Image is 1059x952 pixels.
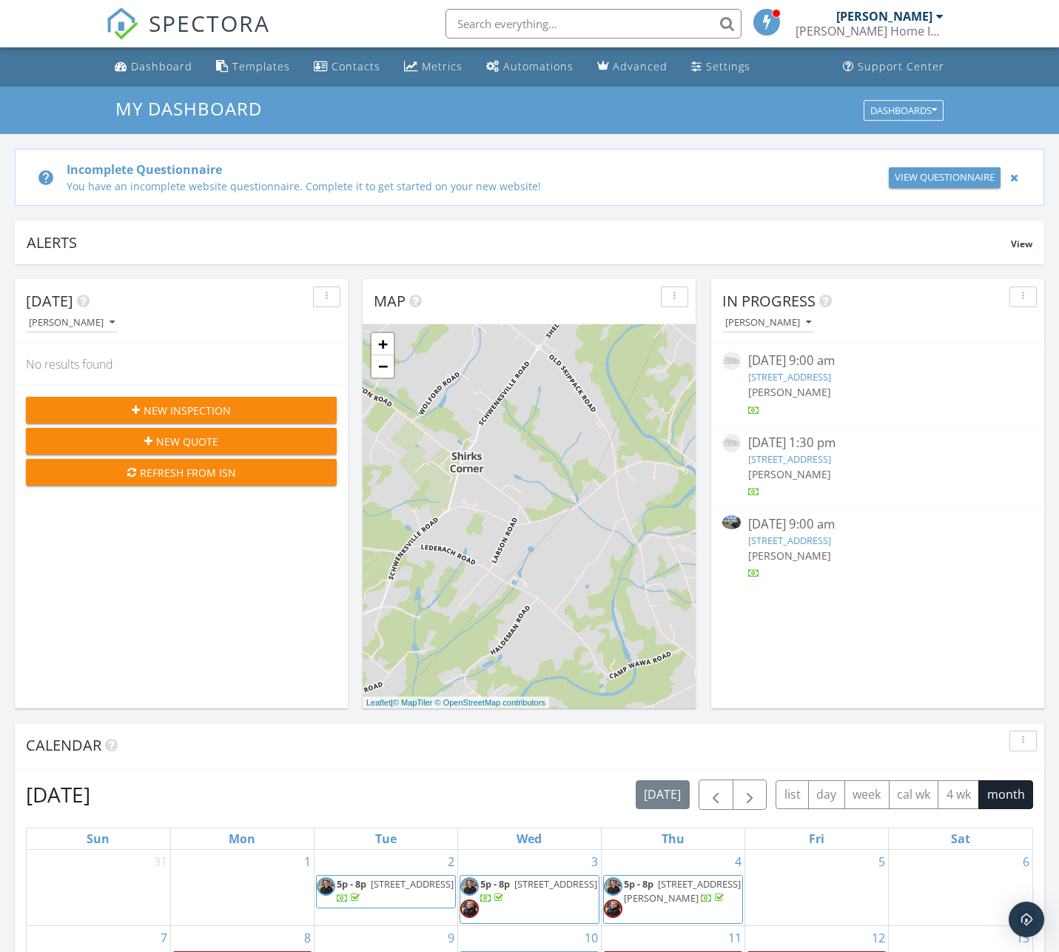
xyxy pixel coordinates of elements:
[363,697,549,709] div: |
[393,698,433,707] a: © MapTiler
[624,877,653,891] span: 5p - 8p
[337,877,366,891] span: 5p - 8p
[604,899,622,918] img: musselman_home_inspection_0014.jpg
[480,877,510,891] span: 5p - 8p
[1013,926,1032,950] a: Go to September 13, 2025
[722,313,814,333] button: [PERSON_NAME]
[226,828,258,849] a: Monday
[109,53,198,81] a: Dashboard
[170,850,314,926] td: Go to September 1, 2025
[317,877,335,896] img: musselman_home_inspection_0010.jpg
[748,370,831,383] a: [STREET_ADDRESS]
[480,53,579,81] a: Automations (Basic)
[445,850,457,874] a: Go to September 2, 2025
[1011,238,1032,250] span: View
[445,926,457,950] a: Go to September 9, 2025
[722,291,816,311] span: In Progress
[67,178,863,194] div: You have an incomplete website questionnaire. Complete it to get started on your new website!
[748,434,1007,452] div: [DATE] 1:30 pm
[26,428,337,455] button: New Quote
[301,926,314,950] a: Go to September 8, 2025
[232,59,290,73] div: Templates
[889,850,1032,926] td: Go to September 6, 2025
[372,355,394,378] a: Zoom out
[372,828,400,849] a: Tuesday
[978,780,1033,809] button: month
[889,780,939,809] button: cal wk
[374,291,406,311] span: Map
[604,877,622,896] img: musselman_home_inspection_0010.jpg
[26,313,118,333] button: [PERSON_NAME]
[808,780,845,809] button: day
[722,434,1033,500] a: [DATE] 1:30 pm [STREET_ADDRESS] [PERSON_NAME]
[457,850,601,926] td: Go to September 3, 2025
[613,59,668,73] div: Advanced
[869,926,888,950] a: Go to September 12, 2025
[722,515,1033,581] a: [DATE] 9:00 am [STREET_ADDRESS] [PERSON_NAME]
[435,698,545,707] a: © OpenStreetMap contributors
[67,161,863,178] div: Incomplete Questionnaire
[158,926,170,950] a: Go to September 7, 2025
[514,877,597,891] span: [STREET_ADDRESS]
[582,926,601,950] a: Go to September 10, 2025
[837,53,950,81] a: Support Center
[26,291,73,311] span: [DATE]
[732,850,744,874] a: Go to September 4, 2025
[748,549,831,563] span: [PERSON_NAME]
[460,877,479,896] img: musselman_home_inspection_0010.jpg
[685,53,756,81] a: Settings
[480,877,597,905] a: 5p - 8p [STREET_ADDRESS]
[776,780,809,809] button: list
[875,850,888,874] a: Go to September 5, 2025
[26,780,90,809] h2: [DATE]
[366,698,391,707] a: Leaflet
[864,100,944,121] button: Dashboards
[301,850,314,874] a: Go to September 1, 2025
[699,780,733,810] button: Previous month
[745,850,889,926] td: Go to September 5, 2025
[748,534,831,547] a: [STREET_ADDRESS]
[26,459,337,486] button: Refresh from ISN
[948,828,973,849] a: Saturday
[796,24,944,38] div: Musselman Home Inspection
[460,899,479,918] img: musselman_home_inspection_0014.jpg
[84,828,112,849] a: Sunday
[156,434,218,449] span: New Quote
[337,877,454,905] a: 5p - 8p [STREET_ADDRESS]
[151,850,170,874] a: Go to August 31, 2025
[514,828,545,849] a: Wednesday
[316,875,456,908] a: 5p - 8p [STREET_ADDRESS]
[210,53,296,81] a: Templates
[748,515,1007,534] div: [DATE] 9:00 am
[503,59,574,73] div: Automations
[149,7,270,38] span: SPECTORA
[131,59,192,73] div: Dashboard
[603,875,743,924] a: 5p - 8p [STREET_ADDRESS][PERSON_NAME]
[895,170,995,185] div: View Questionnaire
[938,780,979,809] button: 4 wk
[26,397,337,423] button: New Inspection
[106,20,270,51] a: SPECTORA
[748,352,1007,370] div: [DATE] 9:00 am
[806,828,827,849] a: Friday
[602,850,745,926] td: Go to September 4, 2025
[1020,850,1032,874] a: Go to September 6, 2025
[706,59,750,73] div: Settings
[1009,902,1044,937] div: Open Intercom Messenger
[722,352,741,370] img: house-placeholder-square-ca63347ab8c70e15b013bc22427d3df0f7f082c62ce06d78aee8ec4e70df452f.jpg
[446,9,742,38] input: Search everything...
[748,452,831,466] a: [STREET_ADDRESS]
[332,59,380,73] div: Contacts
[372,333,394,355] a: Zoom in
[460,875,599,924] a: 5p - 8p [STREET_ADDRESS]
[144,403,231,418] span: New Inspection
[398,53,468,81] a: Metrics
[314,850,457,926] td: Go to September 2, 2025
[725,318,811,328] div: [PERSON_NAME]
[722,352,1033,418] a: [DATE] 9:00 am [STREET_ADDRESS] [PERSON_NAME]
[371,877,454,891] span: [STREET_ADDRESS]
[733,780,767,810] button: Next month
[15,344,348,384] div: No results found
[624,877,741,905] span: [STREET_ADDRESS][PERSON_NAME]
[889,167,1001,188] a: View Questionnaire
